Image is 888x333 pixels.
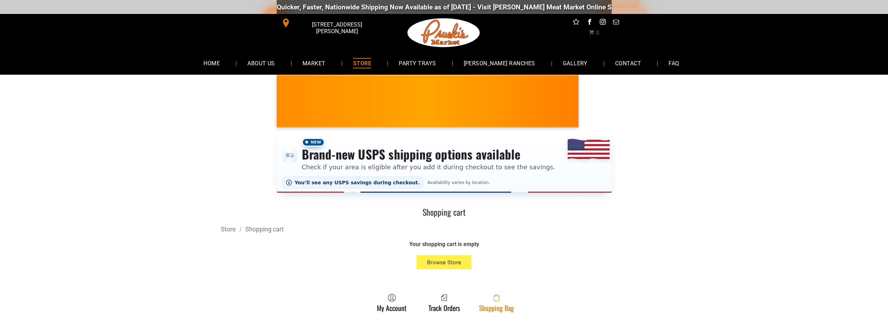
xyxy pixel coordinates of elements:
a: Social network [572,17,581,28]
a: CONTACT [605,54,651,72]
span: 0 [596,29,599,36]
h1: Shopping cart [221,207,667,217]
a: GALLERY [552,54,598,72]
button: Browse Store [417,255,472,269]
a: FAQ [658,54,689,72]
a: Shopping Bag [476,294,517,312]
div: Quicker, Faster, Nationwide Shipping Now Available as of [DATE] - Visit [PERSON_NAME] Meat Market... [277,3,699,11]
a: email [611,17,620,28]
span: [STREET_ADDRESS][PERSON_NAME] [292,18,382,38]
a: HOME [193,54,230,72]
a: [PERSON_NAME] RANCHES [453,54,546,72]
img: Pruski-s+Market+HQ+Logo2-1920w.png [406,14,482,52]
span: Browse Store [427,259,461,266]
a: MARKET [292,54,336,72]
h3: Brand-new USPS shipping options available [302,147,555,162]
a: facebook [585,17,594,28]
div: Breadcrumbs [221,225,667,234]
span: Availability varies by location. [426,180,491,185]
span: New [302,138,325,147]
a: Track Orders [425,294,463,312]
a: Shopping cart [245,225,284,233]
a: instagram [598,17,607,28]
p: Check if your area is eligible after you add it during checkout to see the savings. [302,162,555,172]
a: STORE [343,54,382,72]
div: Your shopping cart is empty [319,240,570,248]
span: You’ll see any USPS savings during checkout. [295,180,420,185]
div: Shipping options announcement [277,133,612,193]
a: My Account [373,294,410,312]
a: ABOUT US [237,54,285,72]
a: [STREET_ADDRESS][PERSON_NAME] [277,17,383,28]
a: Store [221,225,236,233]
span: / [236,225,245,233]
a: PARTY TRAYS [388,54,446,72]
